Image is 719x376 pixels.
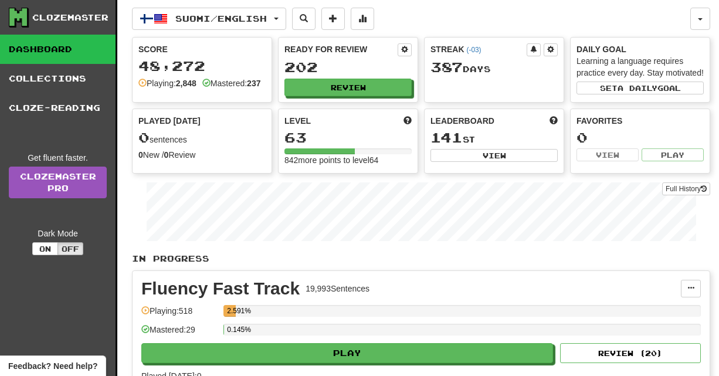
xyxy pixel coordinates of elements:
[430,43,527,55] div: Streak
[430,149,558,162] button: View
[618,84,657,92] span: a daily
[284,60,412,74] div: 202
[32,242,58,255] button: On
[576,55,704,79] div: Learning a language requires practice every day. Stay motivated!
[132,253,710,265] p: In Progress
[8,360,97,372] span: Open feedback widget
[284,79,412,96] button: Review
[306,283,369,294] div: 19,993 Sentences
[164,150,169,160] strong: 0
[430,129,463,145] span: 141
[560,343,701,363] button: Review (20)
[138,115,201,127] span: Played [DATE]
[576,148,639,161] button: View
[138,150,143,160] strong: 0
[176,79,196,88] strong: 2,848
[138,59,266,73] div: 48,272
[576,82,704,94] button: Seta dailygoal
[9,228,107,239] div: Dark Mode
[32,12,108,23] div: Clozemaster
[141,324,218,343] div: Mastered: 29
[132,8,286,30] button: Suomi/English
[284,43,398,55] div: Ready for Review
[662,182,710,195] button: Full History
[351,8,374,30] button: More stats
[430,130,558,145] div: st
[284,154,412,166] div: 842 more points to level 64
[141,280,300,297] div: Fluency Fast Track
[202,77,261,89] div: Mastered:
[175,13,267,23] span: Suomi / English
[247,79,260,88] strong: 237
[284,115,311,127] span: Level
[430,115,494,127] span: Leaderboard
[227,305,236,317] div: 2.591%
[403,115,412,127] span: Score more points to level up
[466,46,481,54] a: (-03)
[138,149,266,161] div: New / Review
[141,343,553,363] button: Play
[576,115,704,127] div: Favorites
[138,130,266,145] div: sentences
[642,148,704,161] button: Play
[57,242,83,255] button: Off
[321,8,345,30] button: Add sentence to collection
[138,43,266,55] div: Score
[9,152,107,164] div: Get fluent faster.
[141,305,218,324] div: Playing: 518
[138,77,196,89] div: Playing:
[430,60,558,75] div: Day s
[576,130,704,145] div: 0
[430,59,463,75] span: 387
[138,129,150,145] span: 0
[550,115,558,127] span: This week in points, UTC
[292,8,316,30] button: Search sentences
[284,130,412,145] div: 63
[576,43,704,55] div: Daily Goal
[9,167,107,198] a: ClozemasterPro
